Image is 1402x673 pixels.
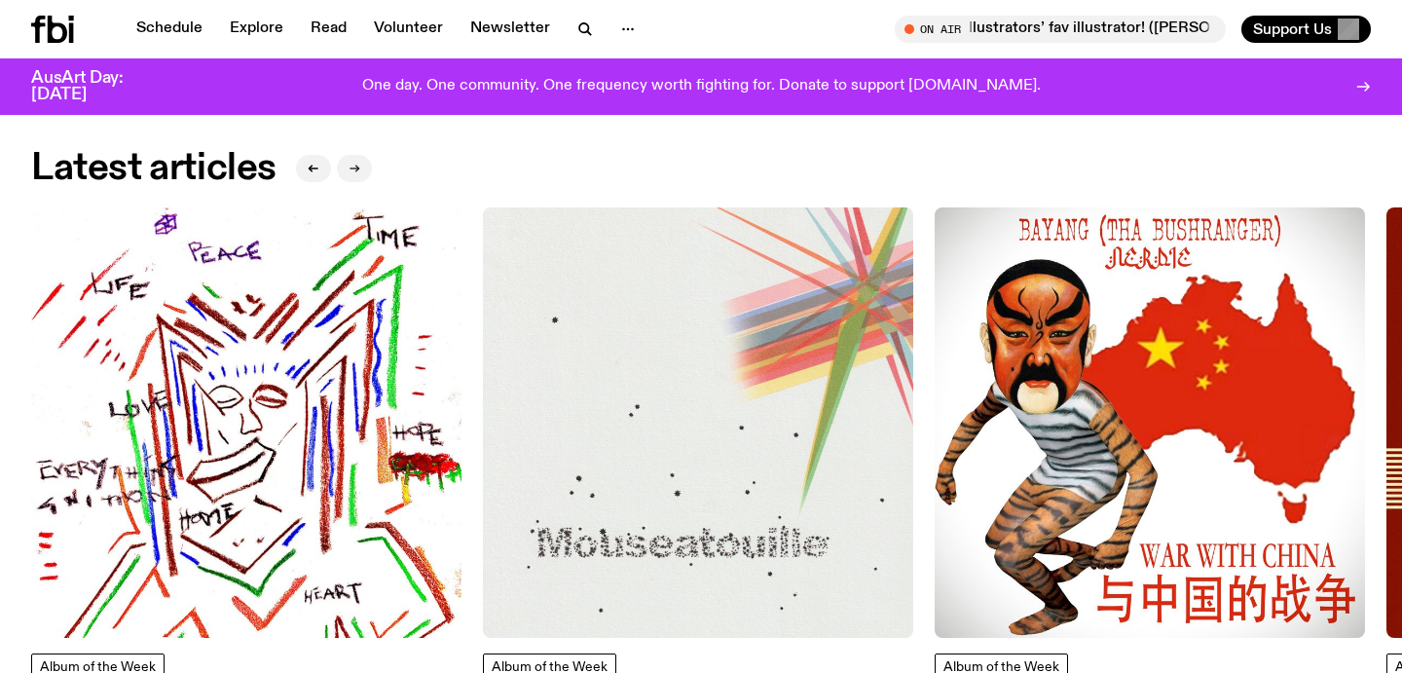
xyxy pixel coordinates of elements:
h2: Latest articles [31,151,277,186]
a: Newsletter [459,16,562,43]
a: Volunteer [362,16,455,43]
img: DJ Set feels like your parents' old shag carpet and sticky leather couches in the summer, and tas... [483,207,913,638]
span: Support Us [1253,20,1332,38]
button: Support Us [1241,16,1371,43]
a: Read [299,16,358,43]
button: On AirYour fav illustrators’ fav illustrator! ([PERSON_NAME]) [895,16,1226,43]
a: Schedule [125,16,214,43]
a: Explore [218,16,295,43]
h3: AusArt Day: [DATE] [31,70,156,103]
p: One day. One community. One frequency worth fighting for. Donate to support [DOMAIN_NAME]. [362,78,1041,95]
